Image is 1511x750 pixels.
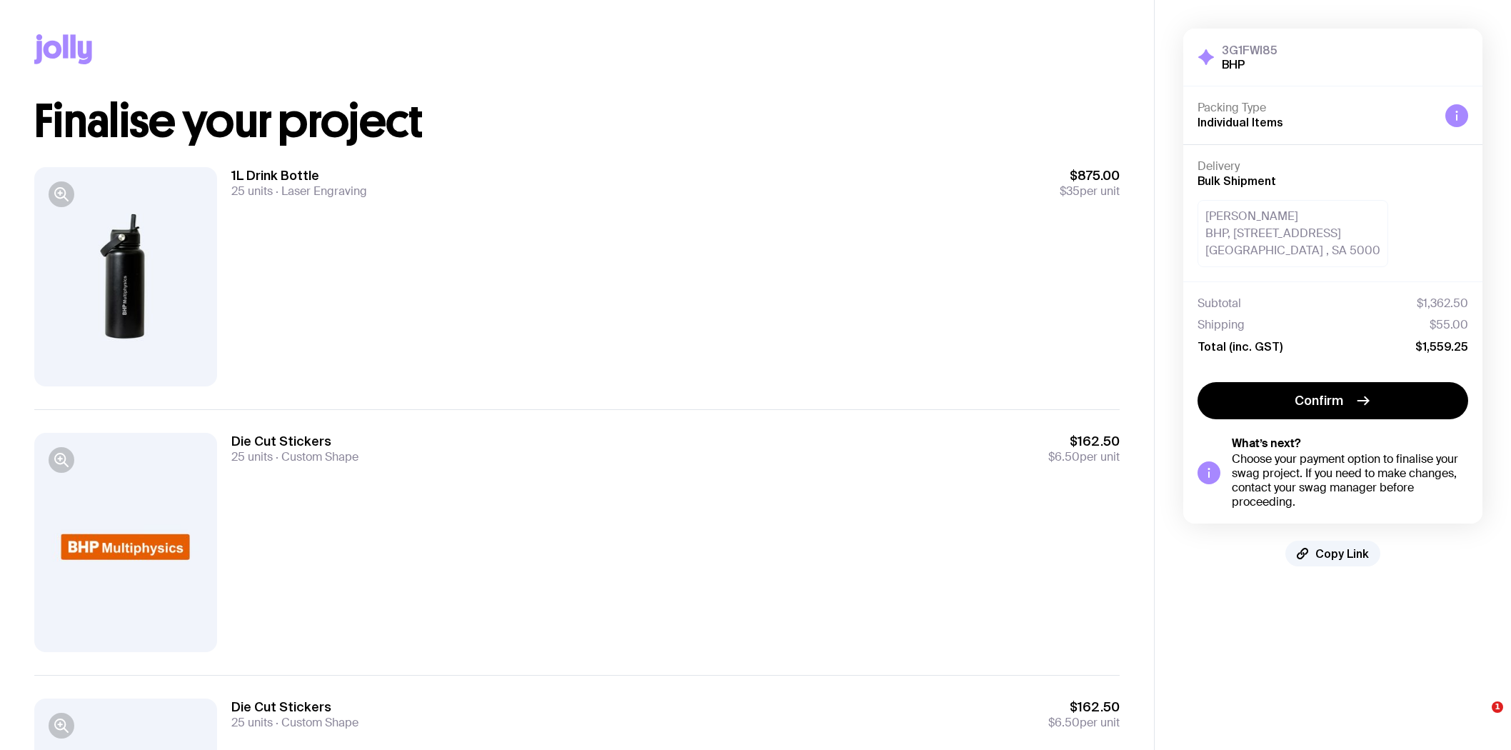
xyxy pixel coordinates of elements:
[34,99,1120,144] h1: Finalise your project
[1198,174,1276,187] span: Bulk Shipment
[1198,200,1388,267] div: [PERSON_NAME] BHP, [STREET_ADDRESS] [GEOGRAPHIC_DATA] , SA 5000
[1048,715,1080,730] span: $6.50
[1222,57,1277,71] h2: BHP
[1285,541,1380,566] button: Copy Link
[231,184,273,199] span: 25 units
[1048,699,1120,716] span: $162.50
[1048,450,1120,464] span: per unit
[1198,318,1245,332] span: Shipping
[273,715,358,730] span: Custom Shape
[1060,167,1120,184] span: $875.00
[231,699,358,716] h3: Die Cut Stickers
[1492,701,1503,713] span: 1
[273,449,358,464] span: Custom Shape
[231,167,367,184] h3: 1L Drink Bottle
[1232,452,1468,509] div: Choose your payment option to finalise your swag project. If you need to make changes, contact yo...
[1295,392,1343,409] span: Confirm
[1462,701,1497,736] iframe: Intercom live chat
[1060,184,1120,199] span: per unit
[1315,546,1369,561] span: Copy Link
[1060,184,1080,199] span: $35
[1415,339,1468,354] span: $1,559.25
[1417,296,1468,311] span: $1,362.50
[1048,433,1120,450] span: $162.50
[231,433,358,450] h3: Die Cut Stickers
[1198,159,1468,174] h4: Delivery
[1430,318,1468,332] span: $55.00
[1048,716,1120,730] span: per unit
[1048,449,1080,464] span: $6.50
[1198,101,1434,115] h4: Packing Type
[1198,116,1283,129] span: Individual Items
[273,184,367,199] span: Laser Engraving
[1198,382,1468,419] button: Confirm
[1232,436,1468,451] h5: What’s next?
[1222,43,1277,57] h3: 3G1FWI85
[1198,296,1241,311] span: Subtotal
[1198,339,1282,354] span: Total (inc. GST)
[231,715,273,730] span: 25 units
[231,449,273,464] span: 25 units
